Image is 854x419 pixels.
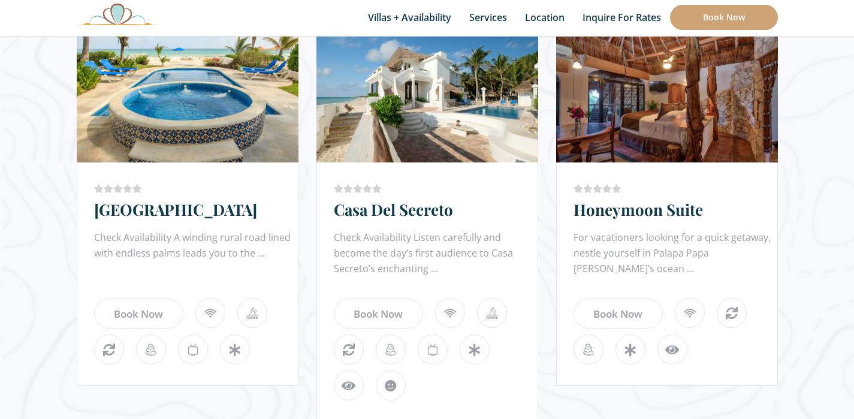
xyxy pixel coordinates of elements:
[94,299,183,328] a: Book Now
[94,199,257,220] a: [GEOGRAPHIC_DATA]
[334,299,423,328] a: Book Now
[77,3,158,25] img: Awesome Logo
[670,5,778,30] a: Book Now
[574,299,663,328] a: Book Now
[574,199,703,220] a: Honeymoon Suite
[574,230,777,278] div: For vacationers looking for a quick getaway, nestle yourself in Palapa Papa [PERSON_NAME]’s ocean...
[334,199,453,220] a: Casa Del Secreto
[94,230,298,278] div: Check Availability A winding rural road lined with endless palms leads you to the ...
[334,230,538,278] div: Check Availability Listen carefully and become the day’s first audience to Casa Secreto’s enchant...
